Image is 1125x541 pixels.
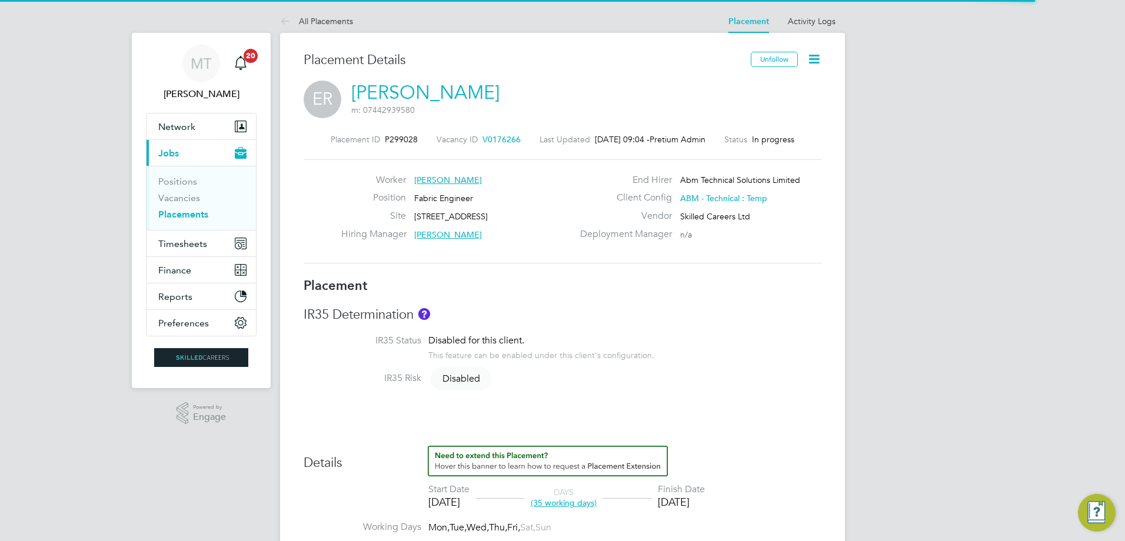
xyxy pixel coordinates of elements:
[158,176,197,187] a: Positions
[158,291,192,302] span: Reports
[573,228,672,241] label: Deployment Manager
[304,306,821,323] h3: IR35 Determination
[341,192,406,204] label: Position
[304,521,421,533] label: Working Days
[229,45,252,82] a: 20
[525,487,603,508] div: DAYS
[520,522,535,533] span: Sat,
[573,210,672,222] label: Vendor
[147,166,256,230] div: Jobs
[531,497,597,508] span: (35 working days)
[280,16,353,26] a: All Placements
[351,105,415,115] span: m: 07442939580
[304,81,341,118] span: ER
[573,192,672,204] label: Client Config
[540,134,590,145] label: Last Updated
[680,175,800,185] span: Abm Technical Solutions Limited
[147,283,256,309] button: Reports
[507,522,520,533] span: Fri,
[535,522,551,533] span: Sun
[146,87,257,101] span: Matt Taylor
[428,347,654,360] div: This feature can be enabled under this client's configuration.
[158,265,191,276] span: Finance
[158,318,209,329] span: Preferences
[428,446,668,476] button: How to extend a Placement?
[147,231,256,256] button: Timesheets
[154,348,248,367] img: skilledcareers-logo-retina.png
[385,134,418,145] span: P299028
[482,134,521,145] span: V0176266
[158,192,200,203] a: Vacancies
[147,310,256,336] button: Preferences
[724,134,747,145] label: Status
[428,522,450,533] span: Mon,
[450,522,467,533] span: Tue,
[414,193,473,203] span: Fabric Engineer
[193,412,226,422] span: Engage
[489,522,507,533] span: Thu,
[752,134,794,145] span: In progress
[428,495,470,509] div: [DATE]
[193,402,226,412] span: Powered by
[788,16,836,26] a: Activity Logs
[147,140,256,166] button: Jobs
[751,52,798,67] button: Unfollow
[158,121,195,132] span: Network
[351,81,500,104] a: [PERSON_NAME]
[244,49,258,63] span: 20
[650,134,705,145] span: Pretium Admin
[467,522,489,533] span: Wed,
[428,483,470,496] div: Start Date
[728,16,769,26] a: Placement
[680,211,750,222] span: Skilled Careers Ltd
[191,56,212,71] span: MT
[414,229,482,240] span: [PERSON_NAME]
[304,52,742,69] h3: Placement Details
[658,495,705,509] div: [DATE]
[595,134,650,145] span: [DATE] 09:04 -
[158,148,179,159] span: Jobs
[341,228,406,241] label: Hiring Manager
[304,278,368,293] b: Placement
[680,193,767,203] span: ABM - Technical : Temp
[304,372,421,385] label: IR35 Risk
[341,174,406,186] label: Worker
[680,229,692,240] span: n/a
[431,367,492,390] span: Disabled
[146,45,257,101] a: MT[PERSON_NAME]
[177,402,227,425] a: Powered byEngage
[428,335,524,346] span: Disabled for this client.
[414,211,488,222] span: [STREET_ADDRESS]
[158,209,208,220] a: Placements
[304,446,821,472] h3: Details
[132,33,271,388] nav: Main navigation
[658,483,705,496] div: Finish Date
[331,134,380,145] label: Placement ID
[418,308,430,320] button: About IR35
[341,210,406,222] label: Site
[1078,494,1116,532] button: Engage Resource Center
[146,348,257,367] a: Go to home page
[147,257,256,283] button: Finance
[147,113,256,139] button: Network
[573,174,672,186] label: End Hirer
[304,335,421,347] label: IR35 Status
[437,134,478,145] label: Vacancy ID
[158,238,207,249] span: Timesheets
[414,175,482,185] span: [PERSON_NAME]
